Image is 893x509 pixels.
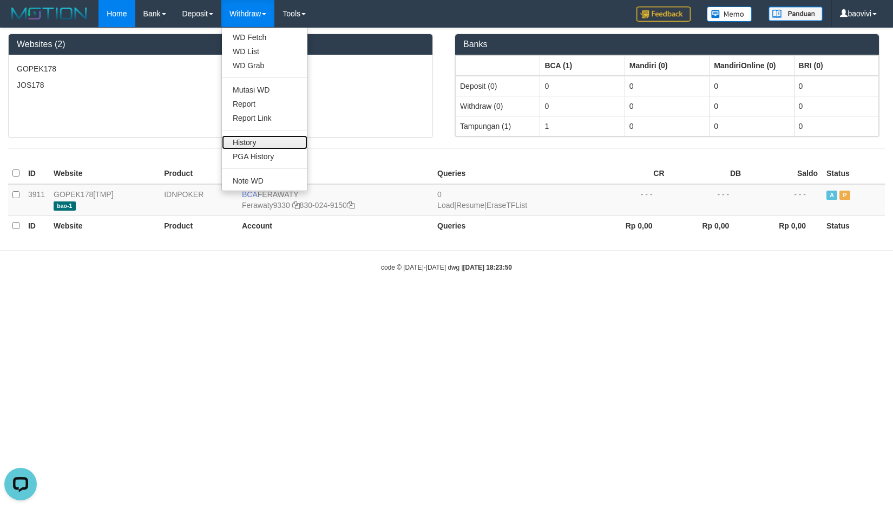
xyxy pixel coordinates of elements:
[222,135,307,149] a: History
[794,55,878,76] th: Group: activate to sort column ascending
[49,163,160,184] th: Website
[540,116,625,136] td: 1
[625,96,709,116] td: 0
[540,96,625,116] td: 0
[710,96,794,116] td: 0
[437,190,527,210] span: | |
[54,190,93,199] a: GOPEK178
[54,201,76,211] span: bao-1
[822,215,885,236] th: Status
[222,58,307,73] a: WD Grab
[24,163,49,184] th: ID
[456,96,540,116] td: Withdraw (0)
[8,5,90,22] img: MOTION_logo.png
[625,116,709,136] td: 0
[794,116,878,136] td: 0
[456,201,484,210] a: Resume
[24,184,49,216] td: 3911
[625,76,709,96] td: 0
[222,149,307,164] a: PGA History
[49,184,160,216] td: [TMP]
[710,55,794,76] th: Group: activate to sort column ascending
[456,76,540,96] td: Deposit (0)
[745,215,822,236] th: Rp 0,00
[222,83,307,97] a: Mutasi WD
[839,191,850,200] span: Paused
[238,163,433,184] th: Account
[636,6,691,22] img: Feedback.jpg
[222,174,307,188] a: Note WD
[463,40,871,49] h3: Banks
[242,201,290,210] a: Ferawaty9330
[710,116,794,136] td: 0
[222,111,307,125] a: Report Link
[24,215,49,236] th: ID
[238,215,433,236] th: Account
[17,40,424,49] h3: Websites (2)
[437,190,442,199] span: 0
[437,201,454,210] a: Load
[769,6,823,21] img: panduan.png
[592,184,669,216] td: - - -
[745,163,822,184] th: Saldo
[160,184,238,216] td: IDNPOKER
[669,215,746,236] th: Rp 0,00
[669,163,746,184] th: DB
[17,63,424,74] p: GOPEK178
[745,184,822,216] td: - - -
[17,80,424,90] p: JOS178
[347,201,354,210] a: Copy 8300249150 to clipboard
[487,201,527,210] a: EraseTFList
[242,190,258,199] span: BCA
[592,163,669,184] th: CR
[710,76,794,96] td: 0
[669,184,746,216] td: - - -
[4,4,37,37] button: Open LiveChat chat widget
[625,55,709,76] th: Group: activate to sort column ascending
[381,264,512,271] small: code © [DATE]-[DATE] dwg |
[463,264,512,271] strong: [DATE] 18:23:50
[160,215,238,236] th: Product
[794,76,878,96] td: 0
[222,97,307,111] a: Report
[822,163,885,184] th: Status
[222,44,307,58] a: WD List
[826,191,837,200] span: Active
[540,55,625,76] th: Group: activate to sort column ascending
[222,30,307,44] a: WD Fetch
[160,163,238,184] th: Product
[433,215,592,236] th: Queries
[238,184,433,216] td: FERAWATY 830-024-9150
[49,215,160,236] th: Website
[707,6,752,22] img: Button%20Memo.svg
[292,201,300,210] a: Copy Ferawaty9330 to clipboard
[456,116,540,136] td: Tampungan (1)
[456,55,540,76] th: Group: activate to sort column ascending
[794,96,878,116] td: 0
[592,215,669,236] th: Rp 0,00
[540,76,625,96] td: 0
[433,163,592,184] th: Queries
